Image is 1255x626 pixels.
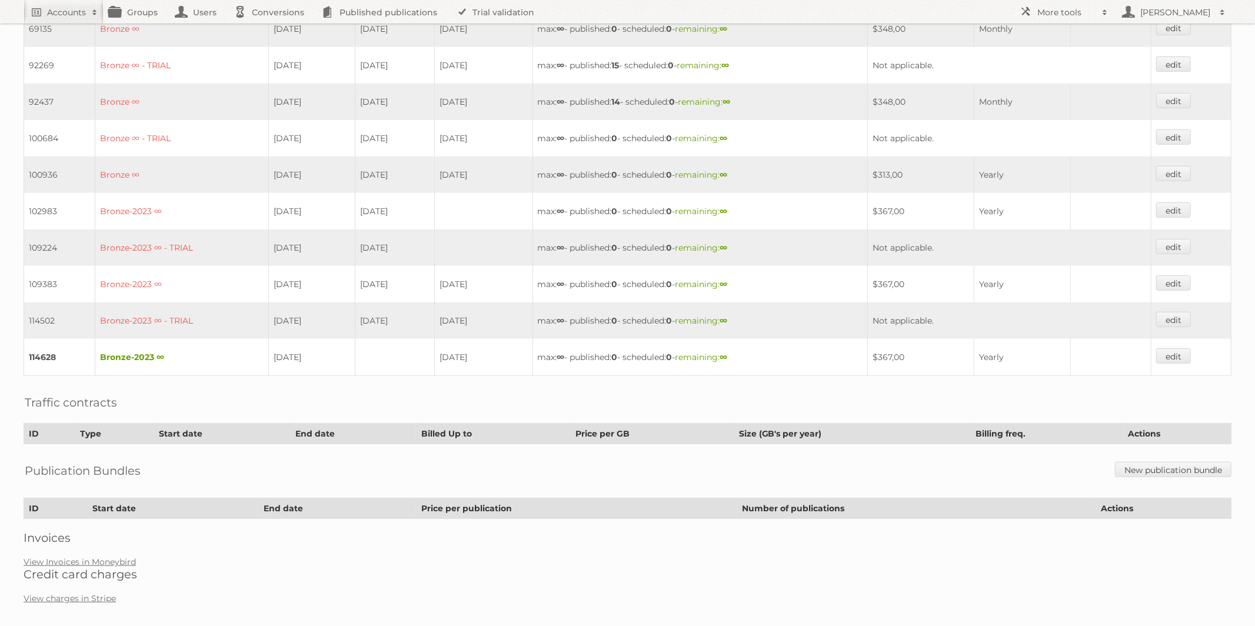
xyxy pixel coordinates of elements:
[532,266,867,302] td: max: - published: - scheduled: -
[75,424,154,444] th: Type
[355,120,435,156] td: [DATE]
[667,279,673,289] strong: 0
[974,11,1071,47] td: Monthly
[95,302,268,339] td: Bronze-2023 ∞ - TRIAL
[435,120,532,156] td: [DATE]
[868,120,1151,156] td: Not applicable.
[24,557,136,567] a: View Invoices in Moneybird
[974,266,1071,302] td: Yearly
[25,394,117,411] h2: Traffic contracts
[95,193,268,229] td: Bronze-2023 ∞
[416,498,737,519] th: Price per publication
[612,352,618,362] strong: 0
[95,229,268,266] td: Bronze-2023 ∞ - TRIAL
[734,424,970,444] th: Size (GB's per year)
[557,206,565,217] strong: ∞
[269,11,355,47] td: [DATE]
[612,96,621,107] strong: 14
[557,133,565,144] strong: ∞
[24,593,116,604] a: View charges in Stripe
[355,47,435,84] td: [DATE]
[355,156,435,193] td: [DATE]
[88,498,258,519] th: Start date
[678,96,731,107] span: remaining:
[557,352,565,362] strong: ∞
[532,339,867,376] td: max: - published: - scheduled: -
[258,498,416,519] th: End date
[720,242,728,253] strong: ∞
[355,266,435,302] td: [DATE]
[95,47,268,84] td: Bronze ∞ - TRIAL
[667,133,673,144] strong: 0
[720,133,728,144] strong: ∞
[532,302,867,339] td: max: - published: - scheduled: -
[868,266,974,302] td: $367,00
[612,315,618,326] strong: 0
[24,120,95,156] td: 100684
[24,339,95,376] td: 114628
[25,462,141,480] h2: Publication Bundles
[24,266,95,302] td: 109383
[24,424,75,444] th: ID
[269,120,355,156] td: [DATE]
[24,11,95,47] td: 69135
[1156,312,1191,327] a: edit
[974,339,1071,376] td: Yearly
[1156,275,1191,291] a: edit
[269,84,355,120] td: [DATE]
[47,6,86,18] h2: Accounts
[532,229,867,266] td: max: - published: - scheduled: -
[667,24,673,34] strong: 0
[974,84,1071,120] td: Monthly
[24,156,95,193] td: 100936
[1156,166,1191,181] a: edit
[532,84,867,120] td: max: - published: - scheduled: -
[1156,239,1191,254] a: edit
[355,11,435,47] td: [DATE]
[291,424,417,444] th: End date
[435,302,532,339] td: [DATE]
[269,193,355,229] td: [DATE]
[557,96,565,107] strong: ∞
[24,302,95,339] td: 114502
[532,47,867,84] td: max: - published: - scheduled: -
[269,266,355,302] td: [DATE]
[154,424,291,444] th: Start date
[269,302,355,339] td: [DATE]
[435,47,532,84] td: [DATE]
[1137,6,1214,18] h2: [PERSON_NAME]
[24,47,95,84] td: 92269
[355,229,435,266] td: [DATE]
[612,279,618,289] strong: 0
[355,302,435,339] td: [DATE]
[95,266,268,302] td: Bronze-2023 ∞
[868,229,1151,266] td: Not applicable.
[868,11,974,47] td: $348,00
[1037,6,1096,18] h2: More tools
[720,169,728,180] strong: ∞
[532,120,867,156] td: max: - published: - scheduled: -
[95,11,268,47] td: Bronze ∞
[974,193,1071,229] td: Yearly
[667,242,673,253] strong: 0
[557,169,565,180] strong: ∞
[557,24,565,34] strong: ∞
[1123,424,1231,444] th: Actions
[1096,498,1231,519] th: Actions
[723,96,731,107] strong: ∞
[1156,93,1191,108] a: edit
[737,498,1096,519] th: Number of publications
[970,424,1123,444] th: Billing freq.
[675,315,728,326] span: remaining:
[868,302,1151,339] td: Not applicable.
[668,60,674,71] strong: 0
[557,315,565,326] strong: ∞
[269,156,355,193] td: [DATE]
[720,24,728,34] strong: ∞
[95,84,268,120] td: Bronze ∞
[95,339,268,376] td: Bronze-2023 ∞
[612,24,618,34] strong: 0
[435,11,532,47] td: [DATE]
[571,424,734,444] th: Price per GB
[269,47,355,84] td: [DATE]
